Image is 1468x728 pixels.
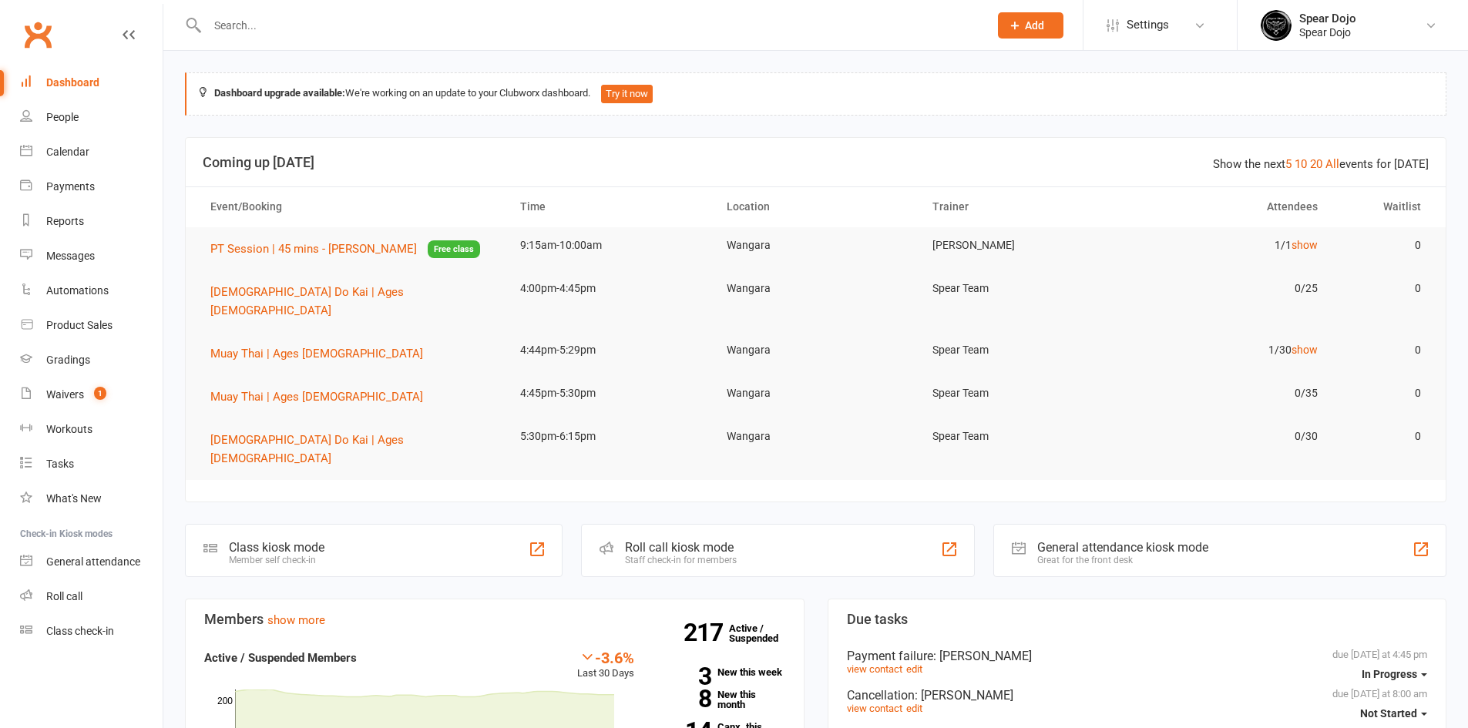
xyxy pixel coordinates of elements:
[729,612,797,655] a: 217Active / Suspended
[46,423,92,435] div: Workouts
[1125,270,1332,307] td: 0/25
[506,332,713,368] td: 4:44pm-5:29pm
[1125,187,1332,226] th: Attendees
[713,418,919,455] td: Wangara
[203,155,1429,170] h3: Coming up [DATE]
[20,447,163,481] a: Tasks
[601,85,653,103] button: Try it now
[919,332,1125,368] td: Spear Team
[847,649,1428,663] div: Payment failure
[210,240,480,259] button: PT Session | 45 mins - [PERSON_NAME]Free class
[1332,227,1435,263] td: 0
[46,76,99,89] div: Dashboard
[1360,707,1417,720] span: Not Started
[713,270,919,307] td: Wangara
[46,111,79,123] div: People
[1332,375,1435,411] td: 0
[46,590,82,602] div: Roll call
[506,418,713,455] td: 5:30pm-6:15pm
[20,343,163,377] a: Gradings
[1037,540,1208,555] div: General attendance kiosk mode
[906,703,922,714] a: edit
[20,100,163,135] a: People
[210,347,423,361] span: Muay Thai | Ages [DEMOGRAPHIC_DATA]
[20,545,163,579] a: General attendance kiosk mode
[20,412,163,447] a: Workouts
[210,387,434,406] button: Muay Thai | Ages [DEMOGRAPHIC_DATA]
[204,612,785,627] h3: Members
[906,663,922,675] a: edit
[46,492,102,505] div: What's New
[20,204,163,239] a: Reports
[46,180,95,193] div: Payments
[1295,157,1307,171] a: 10
[46,319,113,331] div: Product Sales
[20,481,163,516] a: What's New
[1127,8,1169,42] span: Settings
[46,250,95,262] div: Messages
[94,387,106,400] span: 1
[919,375,1125,411] td: Spear Team
[46,215,84,227] div: Reports
[20,169,163,204] a: Payments
[185,72,1446,116] div: We're working on an update to your Clubworx dashboard.
[46,146,89,158] div: Calendar
[506,187,713,226] th: Time
[229,555,324,565] div: Member self check-in
[20,377,163,412] a: Waivers 1
[1292,239,1318,251] a: show
[1299,25,1356,39] div: Spear Dojo
[46,284,109,297] div: Automations
[1362,668,1417,680] span: In Progress
[847,688,1428,703] div: Cancellation
[1325,157,1339,171] a: All
[506,270,713,307] td: 4:00pm-4:45pm
[684,621,729,644] strong: 217
[919,227,1125,263] td: [PERSON_NAME]
[1261,10,1292,41] img: thumb_image1623745760.png
[229,540,324,555] div: Class kiosk mode
[214,87,345,99] strong: Dashboard upgrade available:
[713,375,919,411] td: Wangara
[1360,699,1427,727] button: Not Started
[1037,555,1208,565] div: Great for the front desk
[1292,344,1318,356] a: show
[998,12,1063,39] button: Add
[847,612,1428,627] h3: Due tasks
[20,273,163,308] a: Automations
[20,135,163,169] a: Calendar
[267,613,325,627] a: show more
[577,649,634,682] div: Last 30 Days
[1332,332,1435,368] td: 0
[919,270,1125,307] td: Spear Team
[46,388,84,401] div: Waivers
[915,688,1013,703] span: : [PERSON_NAME]
[20,308,163,343] a: Product Sales
[46,354,90,366] div: Gradings
[1299,12,1356,25] div: Spear Dojo
[210,242,417,256] span: PT Session | 45 mins - [PERSON_NAME]
[18,15,57,54] a: Clubworx
[204,651,357,665] strong: Active / Suspended Members
[919,418,1125,455] td: Spear Team
[847,663,902,675] a: view contact
[197,187,506,226] th: Event/Booking
[657,687,711,710] strong: 8
[1125,227,1332,263] td: 1/1
[713,227,919,263] td: Wangara
[1025,19,1044,32] span: Add
[46,625,114,637] div: Class check-in
[20,239,163,273] a: Messages
[847,703,902,714] a: view contact
[1213,155,1429,173] div: Show the next events for [DATE]
[506,227,713,263] td: 9:15am-10:00am
[919,187,1125,226] th: Trainer
[210,283,492,320] button: [DEMOGRAPHIC_DATA] Do Kai | Ages [DEMOGRAPHIC_DATA]
[210,431,492,468] button: [DEMOGRAPHIC_DATA] Do Kai | Ages [DEMOGRAPHIC_DATA]
[210,433,404,465] span: [DEMOGRAPHIC_DATA] Do Kai | Ages [DEMOGRAPHIC_DATA]
[657,665,711,688] strong: 3
[210,344,434,363] button: Muay Thai | Ages [DEMOGRAPHIC_DATA]
[46,555,140,568] div: General attendance
[625,540,737,555] div: Roll call kiosk mode
[713,332,919,368] td: Wangara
